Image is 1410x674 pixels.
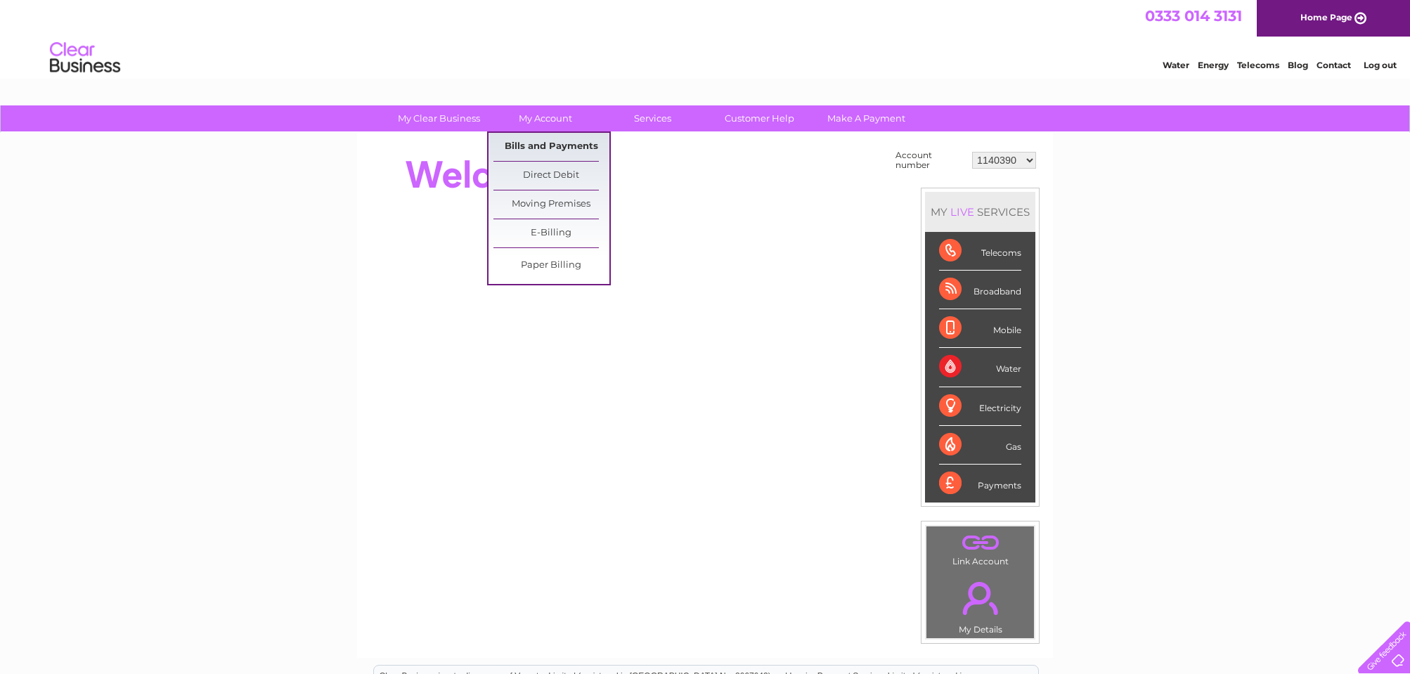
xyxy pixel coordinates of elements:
[493,252,609,280] a: Paper Billing
[930,573,1030,623] a: .
[939,426,1021,465] div: Gas
[939,387,1021,426] div: Electricity
[1317,60,1351,70] a: Contact
[1198,60,1229,70] a: Energy
[493,133,609,161] a: Bills and Payments
[926,526,1035,570] td: Link Account
[939,271,1021,309] div: Broadband
[892,147,969,174] td: Account number
[1145,7,1242,25] a: 0333 014 3131
[381,105,497,131] a: My Clear Business
[1288,60,1308,70] a: Blog
[374,8,1038,68] div: Clear Business is a trading name of Verastar Limited (registered in [GEOGRAPHIC_DATA] No. 3667643...
[1237,60,1279,70] a: Telecoms
[939,232,1021,271] div: Telecoms
[925,192,1035,232] div: MY SERVICES
[1364,60,1397,70] a: Log out
[493,219,609,247] a: E-Billing
[947,205,977,219] div: LIVE
[926,570,1035,639] td: My Details
[488,105,604,131] a: My Account
[493,190,609,219] a: Moving Premises
[808,105,924,131] a: Make A Payment
[493,162,609,190] a: Direct Debit
[701,105,817,131] a: Customer Help
[939,465,1021,503] div: Payments
[930,530,1030,555] a: .
[1163,60,1189,70] a: Water
[939,348,1021,387] div: Water
[595,105,711,131] a: Services
[939,309,1021,348] div: Mobile
[49,37,121,79] img: logo.png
